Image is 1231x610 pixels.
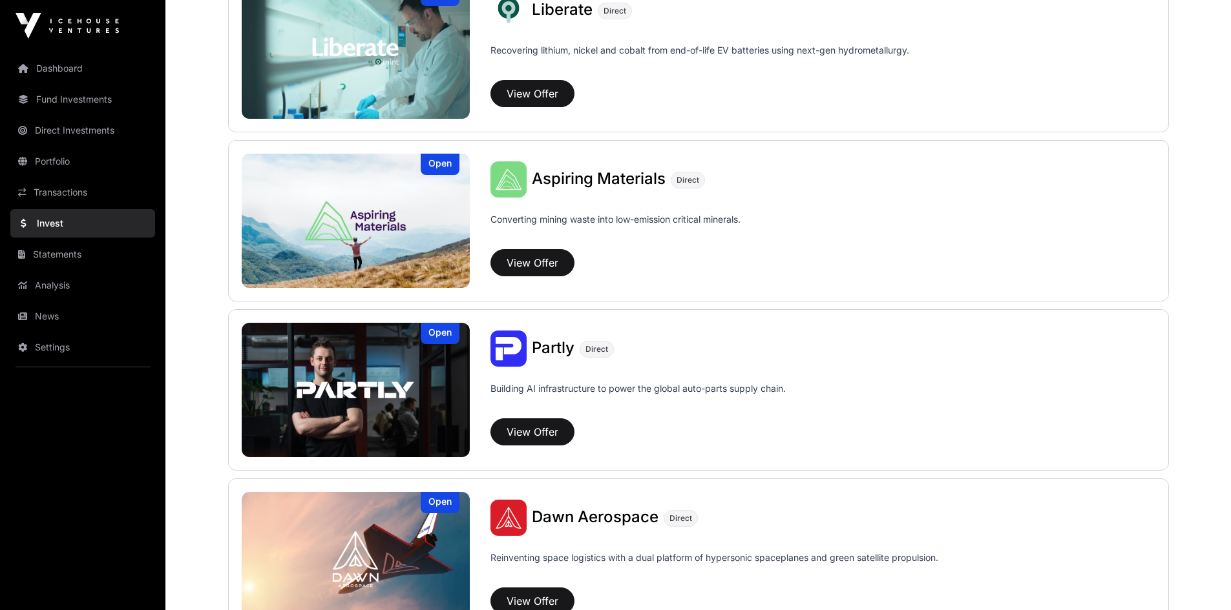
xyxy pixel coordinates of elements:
[532,171,666,188] a: Aspiring Materials
[532,2,593,19] a: Liberate
[490,500,527,536] img: Dawn Aerospace
[242,154,470,288] a: Aspiring MaterialsOpen
[490,44,909,75] p: Recovering lithium, nickel and cobalt from end-of-life EV batteries using next-gen hydrometallurgy.
[10,240,155,269] a: Statements
[585,344,608,354] span: Direct
[242,154,470,288] img: Aspiring Materials
[677,175,699,185] span: Direct
[604,6,626,16] span: Direct
[16,13,119,39] img: Icehouse Ventures Logo
[490,161,527,198] img: Aspiring Materials
[10,178,155,207] a: Transactions
[532,509,658,526] a: Dawn Aerospace
[490,330,527,367] img: Partly
[10,116,155,145] a: Direct Investments
[10,54,155,83] a: Dashboard
[421,492,459,513] div: Open
[421,323,459,344] div: Open
[242,323,470,457] a: PartlyOpen
[490,80,574,107] button: View Offer
[1166,548,1231,610] iframe: Chat Widget
[10,271,155,300] a: Analysis
[10,302,155,330] a: News
[490,551,938,582] p: Reinventing space logistics with a dual platform of hypersonic spaceplanes and green satellite pr...
[10,147,155,176] a: Portfolio
[490,382,786,413] p: Building AI infrastructure to power the global auto-parts supply chain.
[242,323,470,457] img: Partly
[669,513,692,524] span: Direct
[490,213,741,244] p: Converting mining waste into low-emission critical minerals.
[490,418,574,445] button: View Offer
[421,154,459,175] div: Open
[10,333,155,361] a: Settings
[532,338,574,357] span: Partly
[532,507,658,526] span: Dawn Aerospace
[532,340,574,357] a: Partly
[10,85,155,114] a: Fund Investments
[490,249,574,276] button: View Offer
[10,209,155,238] a: Invest
[532,169,666,188] span: Aspiring Materials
